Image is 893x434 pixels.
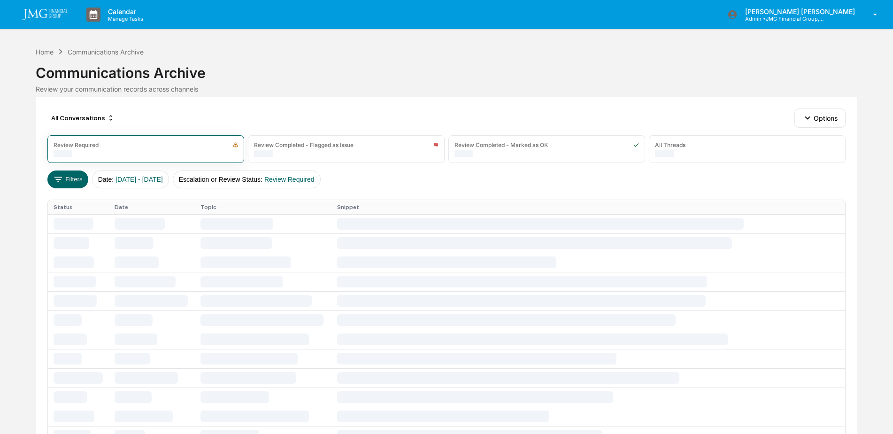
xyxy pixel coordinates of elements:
span: Review Required [264,176,315,183]
div: All Conversations [47,110,118,125]
img: icon [633,142,639,148]
button: Options [794,108,846,127]
img: icon [232,142,239,148]
img: logo [23,9,68,20]
button: Escalation or Review Status:Review Required [173,170,321,188]
div: Review Required [54,141,99,148]
button: Date:[DATE] - [DATE] [92,170,169,188]
th: Topic [195,200,331,214]
div: Home [36,48,54,56]
span: [DATE] - [DATE] [115,176,163,183]
p: Admin • JMG Financial Group, Ltd. [738,15,825,22]
div: Review Completed - Marked as OK [454,141,548,148]
button: Filters [47,170,88,188]
div: All Threads [655,141,685,148]
img: icon [433,142,439,148]
th: Date [109,200,195,214]
p: Manage Tasks [100,15,148,22]
th: Snippet [331,200,845,214]
p: Calendar [100,8,148,15]
th: Status [48,200,109,214]
p: [PERSON_NAME] [PERSON_NAME] [738,8,860,15]
div: Communications Archive [36,57,857,81]
div: Review your communication records across channels [36,85,857,93]
div: Communications Archive [68,48,144,56]
div: Review Completed - Flagged as Issue [254,141,354,148]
